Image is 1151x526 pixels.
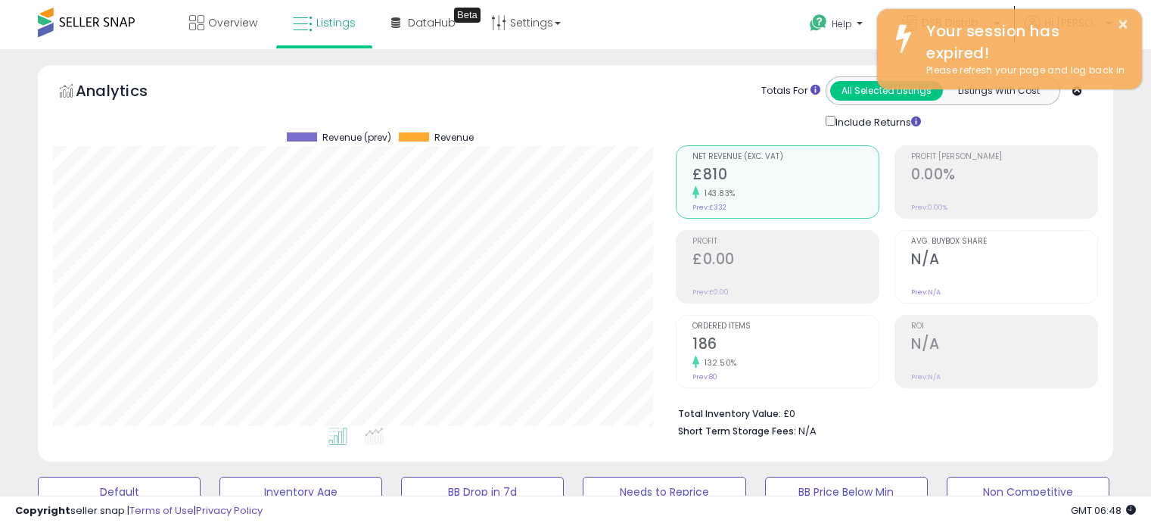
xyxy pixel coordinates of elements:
[38,477,201,507] button: Default
[809,14,828,33] i: Get Help
[830,81,943,101] button: All Selected Listings
[915,64,1131,78] div: Please refresh your page and log back in
[692,238,879,246] span: Profit
[699,188,736,199] small: 143.83%
[765,477,928,507] button: BB Price Below Min
[832,17,852,30] span: Help
[911,251,1097,271] h2: N/A
[798,424,817,438] span: N/A
[911,153,1097,161] span: Profit [PERSON_NAME]
[76,80,177,105] h5: Analytics
[692,322,879,331] span: Ordered Items
[761,84,820,98] div: Totals For
[692,288,729,297] small: Prev: £0.00
[208,15,257,30] span: Overview
[692,153,879,161] span: Net Revenue (Exc. VAT)
[316,15,356,30] span: Listings
[678,403,1087,422] li: £0
[798,2,878,49] a: Help
[911,166,1097,186] h2: 0.00%
[911,335,1097,356] h2: N/A
[814,113,939,130] div: Include Returns
[454,8,481,23] div: Tooltip anchor
[678,407,781,420] b: Total Inventory Value:
[911,203,947,212] small: Prev: 0.00%
[915,20,1131,64] div: Your session has expired!
[1071,503,1136,518] span: 2025-09-14 06:48 GMT
[699,357,737,369] small: 132.50%
[401,477,564,507] button: BB Drop in 7d
[15,504,263,518] div: seller snap | |
[219,477,382,507] button: Inventory Age
[911,372,941,381] small: Prev: N/A
[692,251,879,271] h2: £0.00
[15,503,70,518] strong: Copyright
[692,335,879,356] h2: 186
[678,425,796,437] b: Short Term Storage Fees:
[692,166,879,186] h2: £810
[942,81,1055,101] button: Listings With Cost
[692,203,726,212] small: Prev: £332
[322,132,391,143] span: Revenue (prev)
[129,503,194,518] a: Terms of Use
[583,477,745,507] button: Needs to Reprice
[947,477,1109,507] button: Non Competitive
[1117,15,1129,34] button: ×
[911,322,1097,331] span: ROI
[196,503,263,518] a: Privacy Policy
[911,238,1097,246] span: Avg. Buybox Share
[911,288,941,297] small: Prev: N/A
[434,132,474,143] span: Revenue
[692,372,717,381] small: Prev: 80
[408,15,456,30] span: DataHub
